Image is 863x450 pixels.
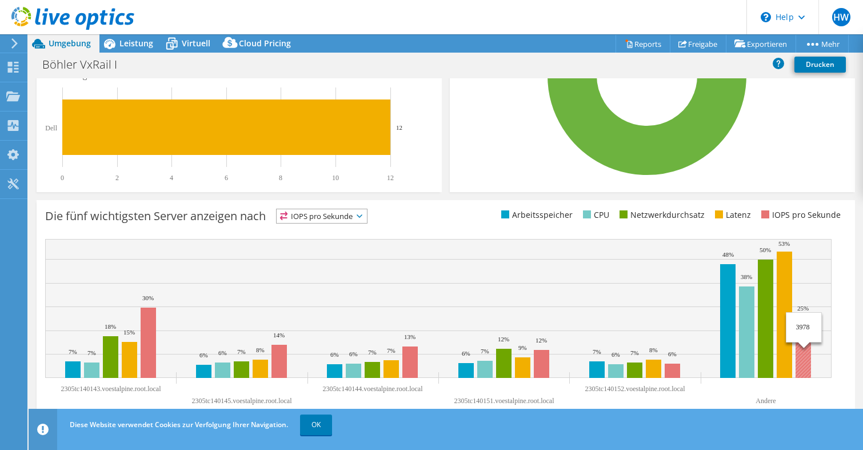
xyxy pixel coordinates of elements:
[199,352,208,359] text: 6%
[617,209,705,221] li: Netzwerkdurchsatz
[387,347,395,354] text: 7%
[593,348,601,355] text: 7%
[239,38,291,49] span: Cloud Pricing
[192,397,293,405] text: 2305tc140145.voestalpine.root.local
[330,351,339,358] text: 6%
[218,349,227,356] text: 6%
[404,333,415,340] text: 13%
[69,348,77,355] text: 7%
[630,349,639,356] text: 7%
[142,294,154,301] text: 30%
[670,35,726,53] a: Freigabe
[756,397,776,405] text: Andere
[454,397,555,405] text: 2305tc140151.voestalpine.root.local
[760,246,771,253] text: 50%
[323,385,423,393] text: 2305tc140144.voestalpine.root.local
[182,38,210,49] span: Virtuell
[741,273,752,280] text: 38%
[498,209,573,221] li: Arbeitsspeicher
[536,337,547,344] text: 12%
[387,174,394,182] text: 12
[797,305,809,312] text: 25%
[37,58,135,71] h1: Böhler VxRail I
[70,420,288,429] span: Diese Website verwendet Cookies zur Verfolgung Ihrer Navigation.
[518,344,527,351] text: 9%
[45,124,57,132] text: Dell
[349,351,358,357] text: 6%
[300,415,332,435] a: OK
[668,351,677,357] text: 6%
[778,240,790,247] text: 53%
[123,329,135,336] text: 15%
[277,209,367,223] span: IOPS pro Sekunde
[396,124,402,131] text: 12
[649,347,658,353] text: 8%
[462,350,470,357] text: 6%
[105,323,116,330] text: 18%
[111,70,115,81] span: 1
[794,57,846,73] a: Drucken
[115,174,119,182] text: 2
[61,174,64,182] text: 0
[726,35,796,53] a: Exportieren
[49,38,91,49] span: Umgebung
[273,332,285,339] text: 14%
[761,12,771,22] svg: \n
[87,349,96,356] text: 7%
[616,35,670,53] a: Reports
[61,385,162,393] text: 2305tc140143.voestalpine.root.local
[170,174,173,182] text: 4
[832,8,850,26] span: HW
[368,349,377,356] text: 7%
[612,351,620,358] text: 6%
[585,385,686,393] text: 2305tc140152.voestalpine.root.local
[481,348,489,355] text: 7%
[758,209,841,221] li: IOPS pro Sekunde
[332,174,339,182] text: 10
[119,38,153,49] span: Leistung
[225,174,228,182] text: 6
[712,209,751,221] li: Latenz
[498,336,509,343] text: 12%
[279,174,282,182] text: 8
[580,209,609,221] li: CPU
[256,347,265,353] text: 8%
[237,348,246,355] text: 7%
[722,251,734,258] text: 48%
[796,35,849,53] a: Mehr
